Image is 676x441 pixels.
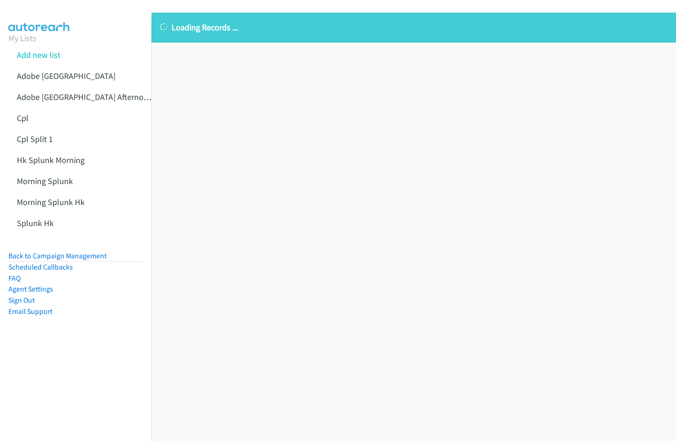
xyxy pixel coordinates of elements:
[8,307,52,316] a: Email Support
[17,71,115,81] a: Adobe [GEOGRAPHIC_DATA]
[8,285,53,293] a: Agent Settings
[160,21,668,34] p: Loading Records ...
[17,134,53,144] a: Cpl Split 1
[17,50,60,60] a: Add new list
[17,218,54,228] a: Splunk Hk
[8,263,73,271] a: Scheduled Callbacks
[17,197,85,207] a: Morning Splunk Hk
[8,296,35,305] a: Sign Out
[17,176,73,186] a: Morning Splunk
[17,92,153,102] a: Adobe [GEOGRAPHIC_DATA] Afternoon
[8,33,36,43] a: My Lists
[17,113,29,123] a: Cpl
[8,274,21,283] a: FAQ
[17,155,85,165] a: Hk Splunk Morning
[8,251,107,260] a: Back to Campaign Management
